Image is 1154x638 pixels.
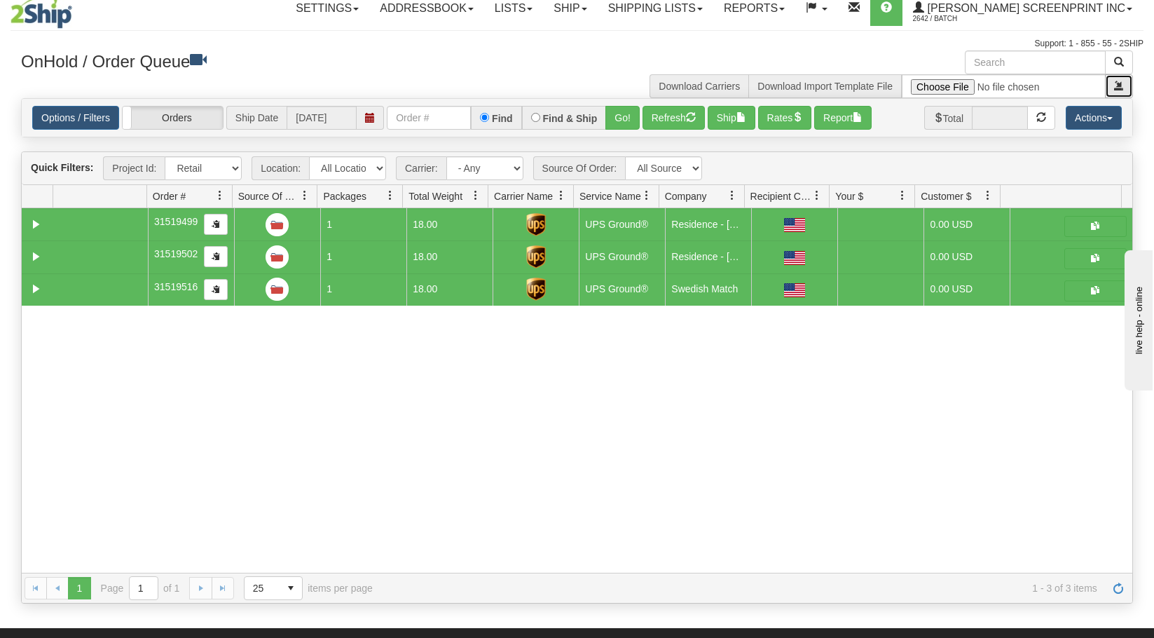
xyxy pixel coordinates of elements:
[11,12,130,22] div: live help - online
[253,581,271,595] span: 25
[154,216,198,227] span: 31519499
[1064,280,1127,301] button: Shipping Documents
[238,189,300,203] span: Source Of Order
[21,50,567,71] h3: OnHold / Order Queue
[921,189,971,203] span: Customer $
[891,184,914,208] a: Your $ filter column settings
[31,161,93,175] label: Quick Filters:
[387,106,471,130] input: Order #
[579,240,665,273] td: UPS Ground®
[130,577,158,599] input: Page 1
[720,184,744,208] a: Company filter column settings
[924,106,973,130] span: Total
[101,576,180,600] span: Page of 1
[323,189,366,203] span: Packages
[11,38,1143,50] div: Support: 1 - 855 - 55 - 2SHIP
[526,278,546,301] img: UPS
[1064,248,1127,269] button: Shipping Documents
[396,156,446,180] span: Carrier:
[392,583,1097,594] span: 1 - 3 of 3 items
[413,283,437,294] span: 18.00
[1105,50,1133,74] button: Search
[784,251,805,265] img: US
[1064,216,1127,237] button: Shipping Documents
[923,273,1010,306] td: 0.00 USD
[526,213,546,236] img: UPS
[22,152,1132,185] div: grid toolbar
[68,577,90,599] span: Page 1
[327,283,332,294] span: 1
[784,283,805,297] img: US
[327,219,332,230] span: 1
[665,189,707,203] span: Company
[266,278,289,301] img: File
[1066,106,1122,130] button: Actions
[902,74,1106,98] input: Import
[492,114,513,123] label: Find
[244,576,303,600] span: Page sizes drop down
[533,156,626,180] span: Source Of Order:
[549,184,573,208] a: Carrier Name filter column settings
[758,106,812,130] button: Rates
[27,280,45,298] a: Expand
[103,156,165,180] span: Project Id:
[153,189,186,203] span: Order #
[154,248,198,259] span: 31519502
[923,208,1010,240] td: 0.00 USD
[1107,577,1129,599] a: Refresh
[757,81,893,92] a: Download Import Template File
[413,219,437,230] span: 18.00
[605,106,640,130] button: Go!
[204,279,228,300] button: Copy to clipboard
[976,184,1000,208] a: Customer $ filter column settings
[708,106,755,130] button: Ship
[665,208,751,240] td: Residence - [PERSON_NAME]
[579,208,665,240] td: UPS Ground®
[208,184,232,208] a: Order # filter column settings
[924,2,1125,14] span: [PERSON_NAME] Screenprint Inc
[635,184,659,208] a: Service Name filter column settings
[543,114,598,123] label: Find & Ship
[835,189,863,203] span: Your $
[923,240,1010,273] td: 0.00 USD
[327,251,332,262] span: 1
[293,184,317,208] a: Source Of Order filter column settings
[579,273,665,306] td: UPS Ground®
[226,106,287,130] span: Ship Date
[805,184,829,208] a: Recipient Country filter column settings
[526,245,546,269] img: UPS
[965,50,1106,74] input: Search
[252,156,309,180] span: Location:
[266,245,289,269] img: File
[378,184,402,208] a: Packages filter column settings
[643,106,705,130] button: Refresh
[154,281,198,292] span: 31519516
[814,106,872,130] button: Report
[280,577,302,599] span: select
[579,189,641,203] span: Service Name
[204,214,228,235] button: Copy to clipboard
[244,576,373,600] span: items per page
[665,273,751,306] td: Swedish Match
[784,218,805,232] img: US
[204,246,228,267] button: Copy to clipboard
[494,189,553,203] span: Carrier Name
[27,216,45,233] a: Expand
[464,184,488,208] a: Total Weight filter column settings
[123,107,223,129] label: Orders
[750,189,812,203] span: Recipient Country
[266,213,289,236] img: File
[413,251,437,262] span: 18.00
[1122,247,1153,391] iframe: chat widget
[665,240,751,273] td: Residence - [PERSON_NAME]
[408,189,462,203] span: Total Weight
[913,12,1018,26] span: 2642 / batch
[659,81,740,92] a: Download Carriers
[32,106,119,130] a: Options / Filters
[27,248,45,266] a: Expand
